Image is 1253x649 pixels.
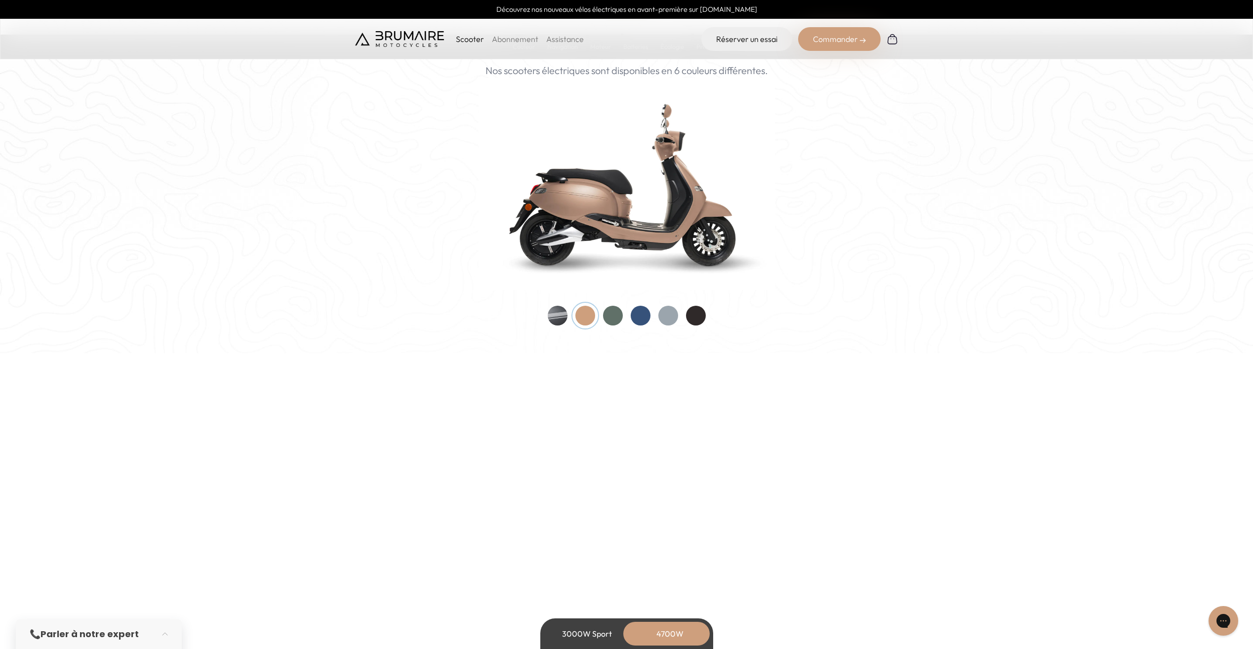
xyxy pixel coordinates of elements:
img: Brumaire Motocycles [355,31,444,47]
img: right-arrow-2.png [860,38,866,43]
iframe: Gorgias live chat messenger [1204,603,1243,639]
a: Réserver un essai [701,27,792,51]
p: Nos scooters électriques sont disponibles en 6 couleurs différentes. [485,63,768,78]
img: Panier [887,33,898,45]
div: Commander [798,27,881,51]
a: Abonnement [492,34,538,44]
p: Scooter [456,33,484,45]
div: 4700W [631,622,710,646]
div: 3000W Sport [548,622,627,646]
a: Assistance [546,34,584,44]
